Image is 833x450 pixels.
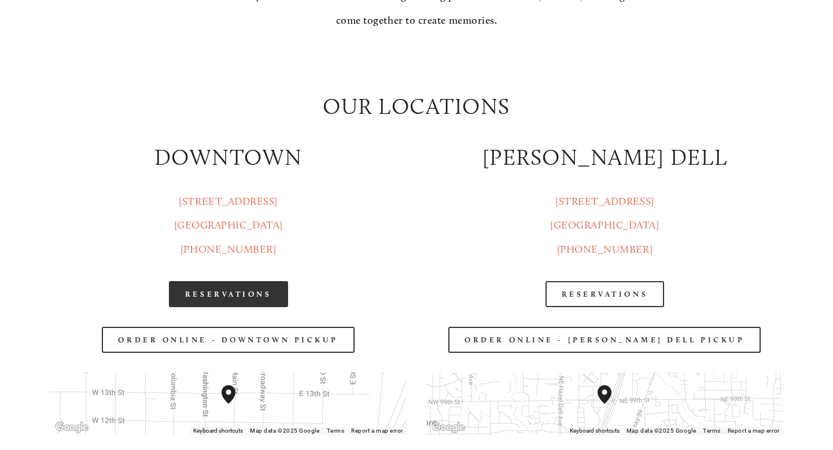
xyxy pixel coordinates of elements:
[728,427,780,434] a: Report a map error
[50,142,407,174] h2: DOWNTOWN
[429,420,467,435] a: Open this area in Google Maps (opens a new window)
[174,195,283,231] a: [STREET_ADDRESS][GEOGRAPHIC_DATA]
[193,427,243,435] button: Keyboard shortcuts
[448,327,761,353] a: Order Online - [PERSON_NAME] Dell Pickup
[169,281,288,307] a: Reservations
[598,385,625,422] div: Amaro's Table 816 Northeast 98th Circle Vancouver, WA, 98665, United States
[351,427,403,434] a: Report a map error
[550,195,659,231] a: [STREET_ADDRESS][GEOGRAPHIC_DATA]
[570,427,620,435] button: Keyboard shortcuts
[703,427,721,434] a: Terms
[545,281,665,307] a: Reservations
[626,427,696,434] span: Map data ©2025 Google
[557,243,653,256] a: [PHONE_NUMBER]
[429,420,467,435] img: Google
[180,243,277,256] a: [PHONE_NUMBER]
[102,327,355,353] a: Order Online - Downtown pickup
[53,420,91,435] img: Google
[327,427,345,434] a: Terms
[222,385,249,422] div: Amaro's Table 1220 Main Street vancouver, United States
[53,420,91,435] a: Open this area in Google Maps (opens a new window)
[250,427,319,434] span: Map data ©2025 Google
[426,142,783,174] h2: [PERSON_NAME] DELL
[238,91,595,123] h2: Our Locations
